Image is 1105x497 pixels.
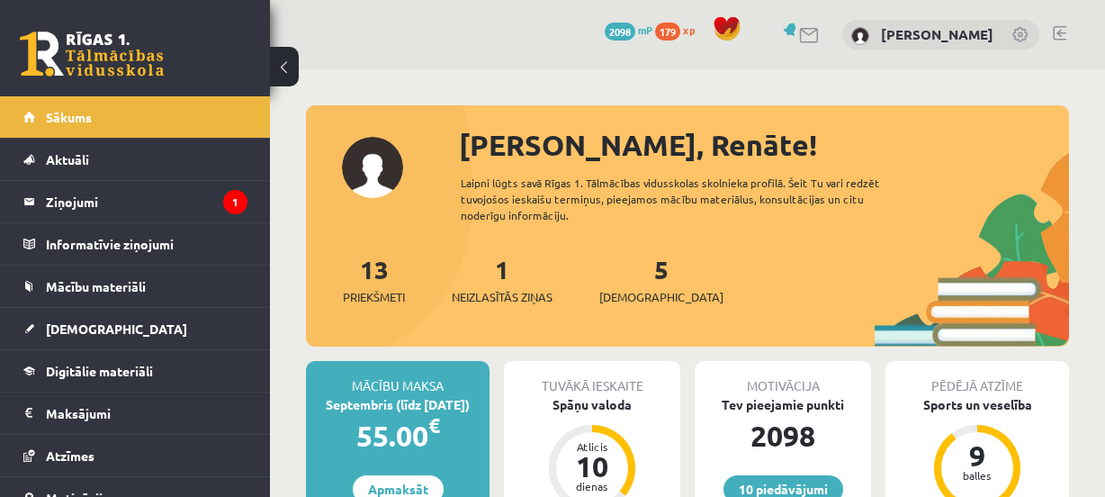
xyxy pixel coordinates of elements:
[428,412,440,438] span: €
[46,181,247,222] legend: Ziņojumi
[504,395,680,414] div: Spāņu valoda
[20,32,164,77] a: Rīgas 1. Tālmācības vidusskola
[306,361,490,395] div: Mācību maksa
[565,481,619,492] div: dienas
[46,447,94,464] span: Atzīmes
[23,435,247,476] a: Atzīmes
[23,266,247,307] a: Mācību materiāli
[46,363,153,379] span: Digitālie materiāli
[950,441,1004,470] div: 9
[655,23,704,37] a: 179 xp
[881,25,993,43] a: [PERSON_NAME]
[223,190,247,214] i: 1
[343,253,405,306] a: 13Priekšmeti
[46,109,92,125] span: Sākums
[46,151,89,167] span: Aktuāli
[23,96,247,138] a: Sākums
[885,395,1069,414] div: Sports un veselība
[599,288,723,306] span: [DEMOGRAPHIC_DATA]
[23,393,247,434] a: Maksājumi
[46,223,247,265] legend: Informatīvie ziņojumi
[452,288,552,306] span: Neizlasītās ziņas
[46,321,187,337] span: [DEMOGRAPHIC_DATA]
[695,395,871,414] div: Tev pieejamie punkti
[46,278,146,294] span: Mācību materiāli
[655,23,680,41] span: 179
[638,23,652,37] span: mP
[46,393,247,434] legend: Maksājumi
[23,308,247,349] a: [DEMOGRAPHIC_DATA]
[695,414,871,457] div: 2098
[504,361,680,395] div: Tuvākā ieskaite
[306,395,490,414] div: Septembris (līdz [DATE])
[23,181,247,222] a: Ziņojumi1
[23,350,247,392] a: Digitālie materiāli
[343,288,405,306] span: Priekšmeti
[459,123,1069,167] div: [PERSON_NAME], Renāte!
[599,253,723,306] a: 5[DEMOGRAPHIC_DATA]
[452,253,552,306] a: 1Neizlasītās ziņas
[565,452,619,481] div: 10
[23,139,247,180] a: Aktuāli
[605,23,635,41] span: 2098
[605,23,652,37] a: 2098 mP
[565,441,619,452] div: Atlicis
[885,361,1069,395] div: Pēdējā atzīme
[306,414,490,457] div: 55.00
[683,23,695,37] span: xp
[695,361,871,395] div: Motivācija
[461,175,919,223] div: Laipni lūgts savā Rīgas 1. Tālmācības vidusskolas skolnieka profilā. Šeit Tu vari redzēt tuvojošo...
[851,27,869,45] img: Renāte Dreimane
[23,223,247,265] a: Informatīvie ziņojumi
[950,470,1004,481] div: balles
